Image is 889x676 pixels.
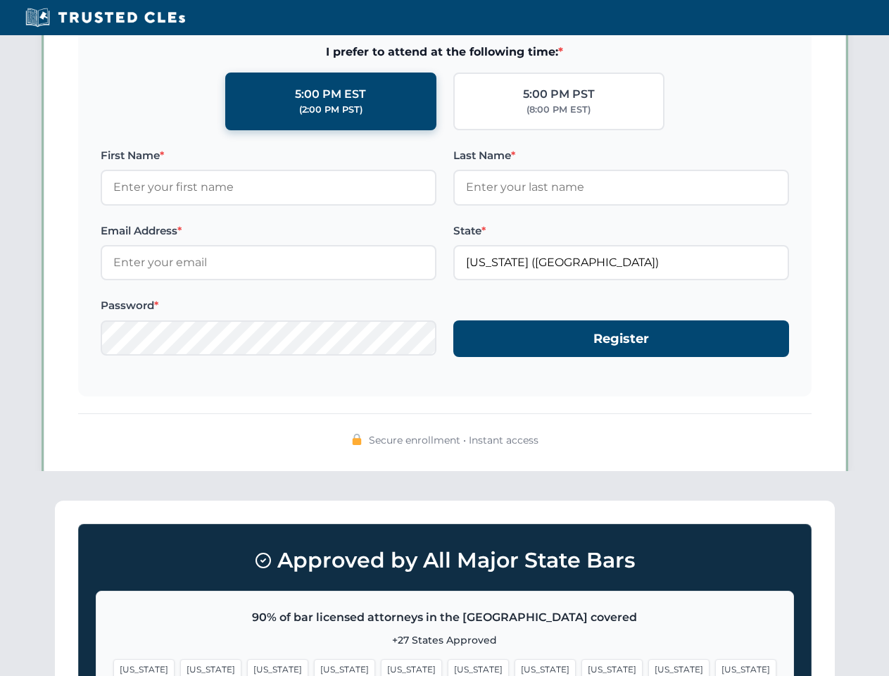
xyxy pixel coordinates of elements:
[369,432,538,448] span: Secure enrollment • Instant access
[453,147,789,164] label: Last Name
[453,320,789,358] button: Register
[295,85,366,104] div: 5:00 PM EST
[453,223,789,239] label: State
[101,170,436,205] input: Enter your first name
[113,608,776,627] p: 90% of bar licensed attorneys in the [GEOGRAPHIC_DATA] covered
[21,7,189,28] img: Trusted CLEs
[453,245,789,280] input: Colorado (CO)
[101,297,436,314] label: Password
[113,632,776,648] p: +27 States Approved
[523,85,595,104] div: 5:00 PM PST
[101,147,436,164] label: First Name
[101,245,436,280] input: Enter your email
[299,103,362,117] div: (2:00 PM PST)
[453,170,789,205] input: Enter your last name
[101,223,436,239] label: Email Address
[96,542,794,580] h3: Approved by All Major State Bars
[351,434,362,445] img: 🔒
[101,43,789,61] span: I prefer to attend at the following time:
[527,103,591,117] div: (8:00 PM EST)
